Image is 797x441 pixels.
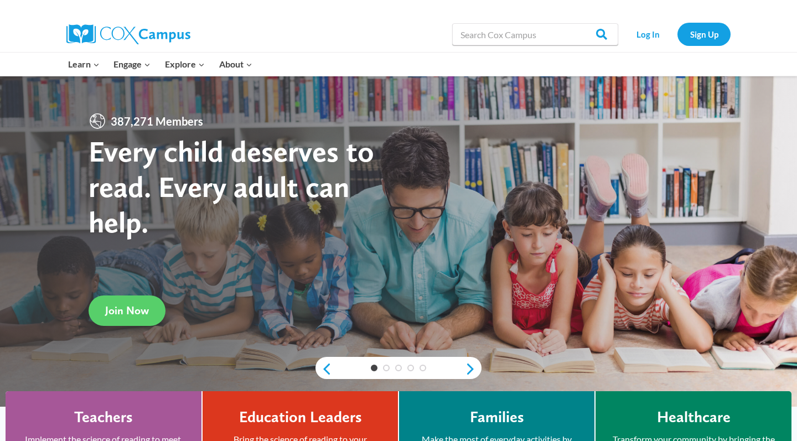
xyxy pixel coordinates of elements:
a: Join Now [89,295,165,326]
h4: Education Leaders [239,408,362,427]
span: Join Now [105,304,149,317]
a: previous [315,362,332,376]
span: 387,271 Members [106,112,208,130]
a: Log In [624,23,672,45]
span: About [219,57,252,71]
nav: Secondary Navigation [624,23,731,45]
input: Search Cox Campus [452,23,618,45]
a: Sign Up [677,23,731,45]
span: Engage [113,57,151,71]
a: 5 [420,365,426,371]
img: Cox Campus [66,24,190,44]
h4: Families [470,408,524,427]
a: 4 [407,365,414,371]
strong: Every child deserves to read. Every adult can help. [89,133,374,239]
span: Explore [165,57,205,71]
nav: Primary Navigation [61,53,259,76]
h4: Teachers [74,408,133,427]
span: Learn [68,57,100,71]
a: 2 [383,365,390,371]
div: content slider buttons [315,358,482,380]
a: 3 [395,365,402,371]
a: 1 [371,365,377,371]
a: next [465,362,482,376]
h4: Healthcare [657,408,731,427]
